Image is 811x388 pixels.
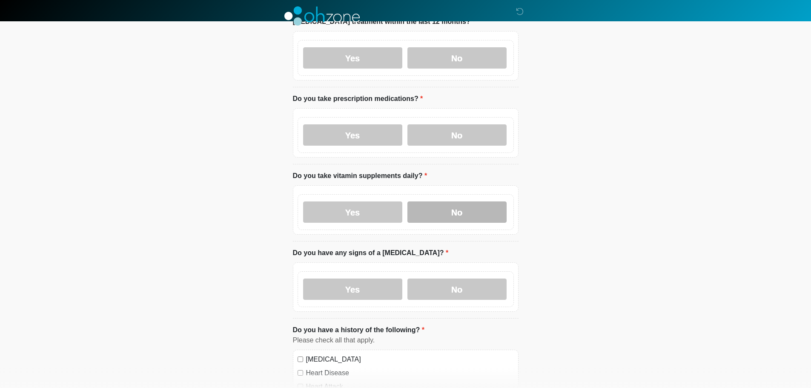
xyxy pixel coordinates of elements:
input: Heart Disease [298,370,303,376]
label: [MEDICAL_DATA] [306,354,514,365]
label: Yes [303,279,402,300]
input: [MEDICAL_DATA] [298,356,303,362]
label: Do you have any signs of a [MEDICAL_DATA]? [293,248,449,258]
label: Do you take prescription medications? [293,94,423,104]
label: Do you take vitamin supplements daily? [293,171,427,181]
label: Yes [303,201,402,223]
label: Do you have a history of the following? [293,325,424,335]
label: No [407,279,507,300]
label: Yes [303,124,402,146]
img: OhZone Clinics Logo [284,6,360,26]
label: Heart Disease [306,368,514,378]
label: No [407,124,507,146]
label: No [407,201,507,223]
div: Please check all that apply. [293,335,519,345]
label: No [407,47,507,69]
label: Yes [303,47,402,69]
